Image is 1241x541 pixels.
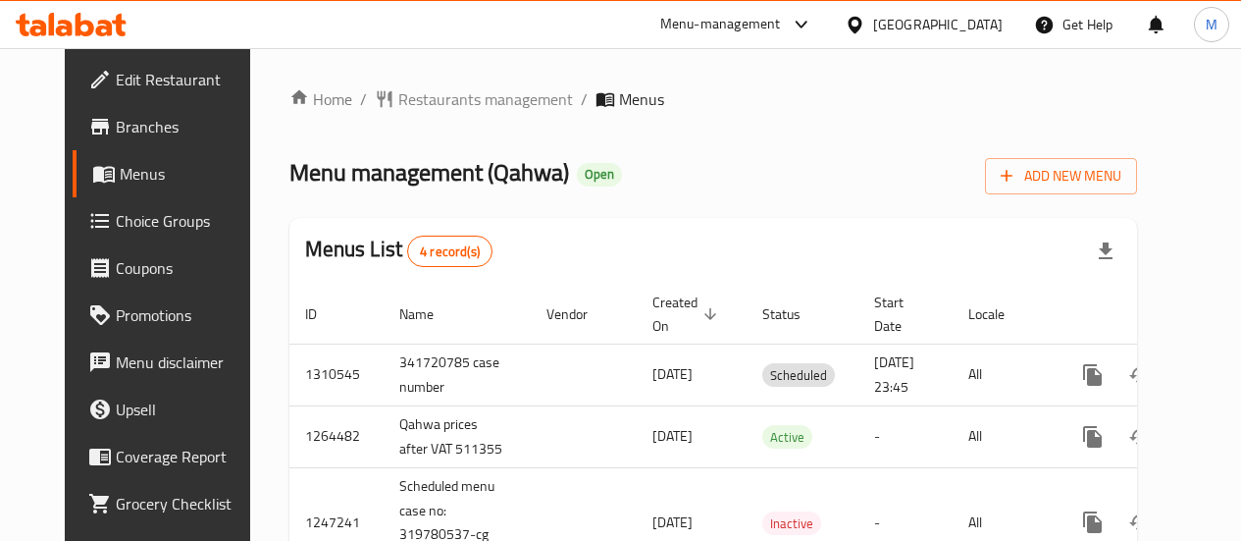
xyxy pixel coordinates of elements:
[398,87,573,111] span: Restaurants management
[289,406,384,467] td: 1264482
[289,87,1138,111] nav: breadcrumb
[619,87,664,111] span: Menus
[968,302,1030,326] span: Locale
[762,363,835,387] div: Scheduled
[660,13,781,36] div: Menu-management
[762,425,812,449] div: Active
[762,512,821,535] div: Inactive
[73,197,272,244] a: Choice Groups
[384,406,531,467] td: Qahwa prices after VAT 511355
[652,361,693,387] span: [DATE]
[73,339,272,386] a: Menu disclaimer
[762,302,826,326] span: Status
[120,162,256,186] span: Menus
[73,433,272,480] a: Coverage Report
[546,302,613,326] span: Vendor
[73,480,272,527] a: Grocery Checklist
[577,163,622,187] div: Open
[873,14,1003,35] div: [GEOGRAPHIC_DATA]
[762,364,835,387] span: Scheduled
[408,243,491,261] span: 4 record(s)
[116,68,256,91] span: Edit Restaurant
[116,115,256,138] span: Branches
[116,351,256,374] span: Menu disclaimer
[116,303,256,327] span: Promotions
[73,56,272,103] a: Edit Restaurant
[375,87,573,111] a: Restaurants management
[116,398,256,421] span: Upsell
[652,423,693,449] span: [DATE]
[1082,228,1129,275] div: Export file
[762,513,821,535] span: Inactive
[1069,352,1116,399] button: more
[73,292,272,339] a: Promotions
[762,426,812,449] span: Active
[305,235,492,267] h2: Menus List
[73,150,272,197] a: Menus
[407,236,492,267] div: Total records count
[116,256,256,280] span: Coupons
[360,87,367,111] li: /
[874,291,929,338] span: Start Date
[399,302,459,326] span: Name
[874,350,914,400] span: [DATE] 23:45
[858,406,953,467] td: -
[73,244,272,292] a: Coupons
[1206,14,1217,35] span: M
[1069,413,1116,460] button: more
[116,492,256,515] span: Grocery Checklist
[116,445,256,468] span: Coverage Report
[577,166,622,183] span: Open
[289,150,569,194] span: Menu management ( Qahwa )
[953,406,1054,467] td: All
[652,510,693,535] span: [DATE]
[985,158,1137,194] button: Add New Menu
[581,87,588,111] li: /
[1116,352,1163,399] button: Change Status
[289,344,384,406] td: 1310545
[289,87,352,111] a: Home
[384,344,531,406] td: 341720785 case number
[116,209,256,233] span: Choice Groups
[1001,164,1121,189] span: Add New Menu
[305,302,342,326] span: ID
[73,103,272,150] a: Branches
[652,291,723,338] span: Created On
[953,344,1054,406] td: All
[73,386,272,433] a: Upsell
